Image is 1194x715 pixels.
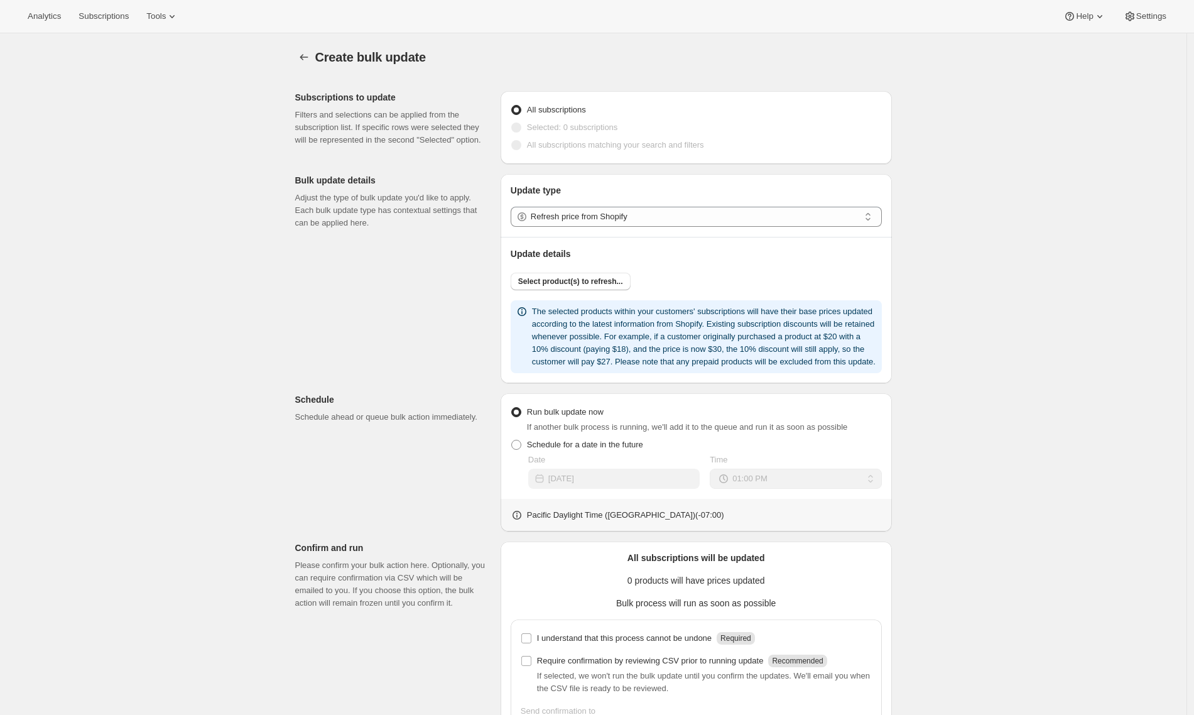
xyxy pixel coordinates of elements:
[1136,11,1166,21] span: Settings
[511,248,882,260] p: Update details
[20,8,68,25] button: Analytics
[537,655,764,667] p: Require confirmation by reviewing CSV prior to running update
[527,105,586,114] span: All subscriptions
[1076,11,1093,21] span: Help
[295,542,491,554] p: Confirm and run
[710,455,727,464] span: Time
[139,8,186,25] button: Tools
[295,174,491,187] p: Bulk update details
[71,8,136,25] button: Subscriptions
[532,305,877,368] p: The selected products within your customers' subscriptions will have their base prices updated ac...
[720,634,751,643] span: Required
[527,140,704,150] span: All subscriptions matching your search and filters
[511,574,882,587] p: 0 products will have prices updated
[537,632,712,645] p: I understand that this process cannot be undone
[511,552,882,564] p: All subscriptions will be updated
[527,440,643,449] span: Schedule for a date in the future
[295,109,491,146] p: Filters and selections can be applied from the subscription list. If specific rows were selected ...
[1056,8,1113,25] button: Help
[295,559,491,609] p: Please confirm your bulk action here. Optionally, you can require confirmation via CSV which will...
[315,50,426,64] span: Create bulk update
[295,393,491,406] p: Schedule
[518,276,623,287] span: Select product(s) to refresh...
[511,597,882,609] p: Bulk process will run as soon as possible
[528,455,545,464] span: Date
[146,11,166,21] span: Tools
[511,273,631,290] button: Select product(s) to refresh...
[1116,8,1174,25] button: Settings
[772,657,823,665] span: Recommended
[295,91,491,104] p: Subscriptions to update
[295,411,491,423] p: Schedule ahead or queue bulk action immediately.
[527,123,618,132] span: Selected: 0 subscriptions
[28,11,61,21] span: Analytics
[527,509,724,521] p: Pacific Daylight Time ([GEOGRAPHIC_DATA]) ( -07 : 00 )
[511,184,882,197] p: Update type
[79,11,129,21] span: Subscriptions
[295,192,491,229] p: Adjust the type of bulk update you'd like to apply. Each bulk update type has contextual settings...
[527,407,604,417] span: Run bulk update now
[537,671,870,693] span: If selected, we won't run the bulk update until you confirm the updates. We'll email you when the...
[527,422,848,432] span: If another bulk process is running, we'll add it to the queue and run it as soon as possible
